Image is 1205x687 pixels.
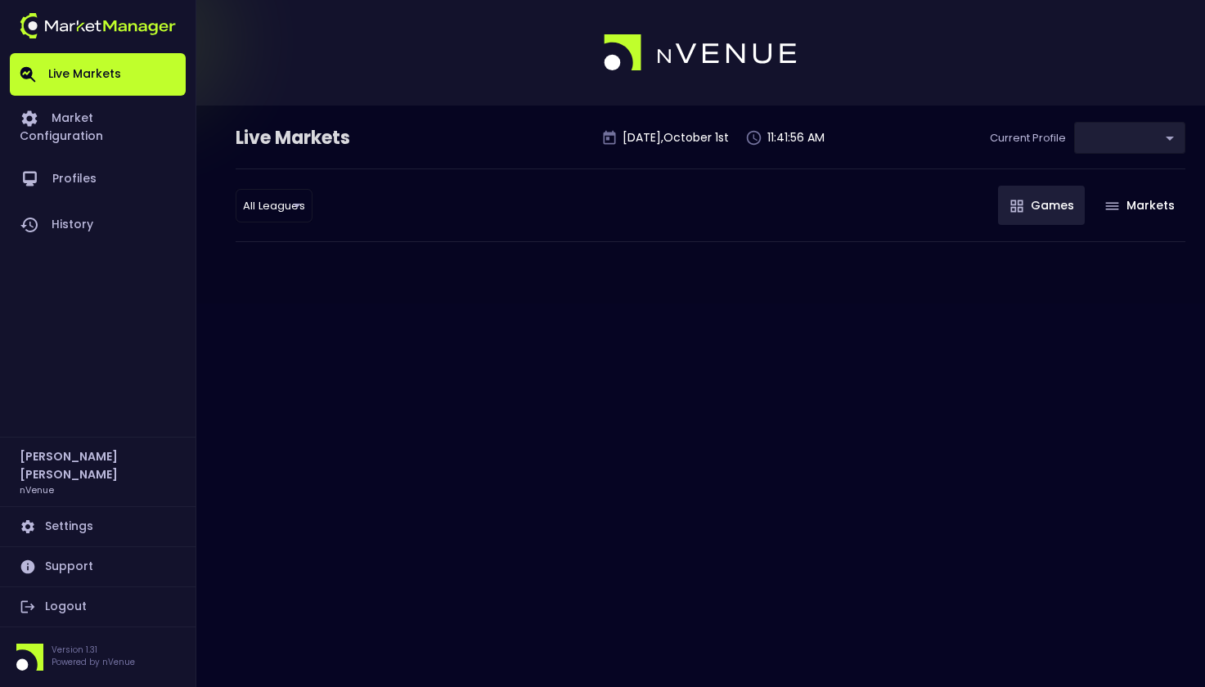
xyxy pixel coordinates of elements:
a: History [10,202,186,248]
a: Live Markets [10,53,186,96]
button: Games [998,186,1085,225]
a: Support [10,547,186,586]
img: logo [604,34,798,72]
p: Current Profile [990,130,1066,146]
p: Powered by nVenue [52,656,135,668]
img: logo [20,13,176,38]
img: gameIcon [1010,200,1023,213]
a: Logout [10,587,186,626]
a: Market Configuration [10,96,186,156]
div: Live Markets [236,125,435,151]
a: Settings [10,507,186,546]
h3: nVenue [20,483,54,496]
p: [DATE] , October 1 st [623,129,729,146]
div: Version 1.31Powered by nVenue [10,644,186,671]
div: ​ [1074,122,1185,154]
p: Version 1.31 [52,644,135,656]
p: 11:41:56 AM [767,129,825,146]
a: Profiles [10,156,186,202]
button: Markets [1093,186,1185,225]
div: ​ [236,189,312,222]
img: gameIcon [1105,202,1119,210]
h2: [PERSON_NAME] [PERSON_NAME] [20,447,176,483]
